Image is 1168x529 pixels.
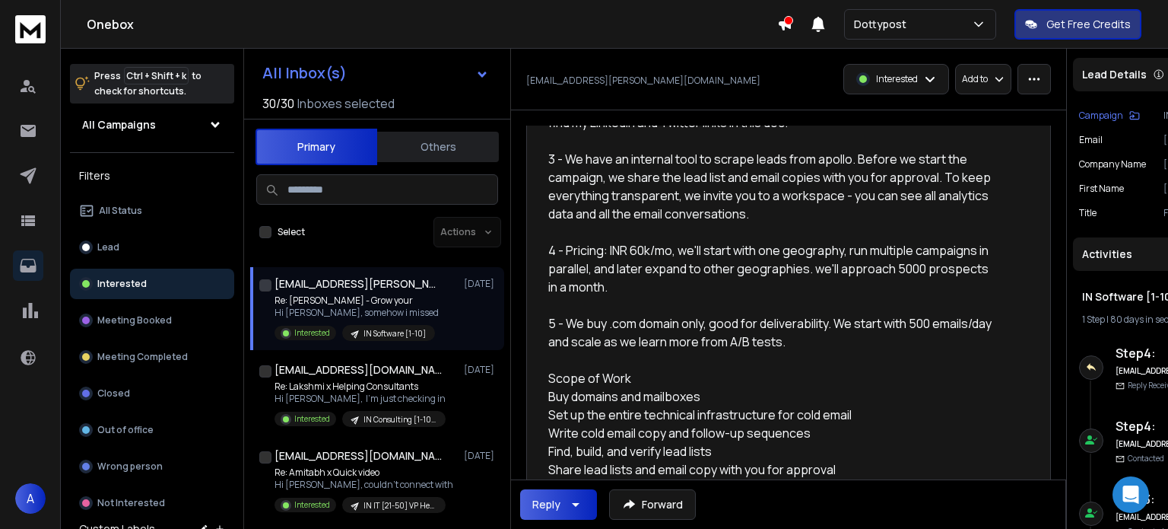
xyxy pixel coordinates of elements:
[548,460,992,479] div: Share lead lists and email copy with you for approval
[97,314,172,327] p: Meeting Booked
[548,479,992,497] div: Launch and manage campaigns end-to-end
[275,362,442,378] h1: [EMAIL_ADDRESS][DOMAIN_NAME]
[70,488,234,518] button: Not Interested
[70,305,234,336] button: Meeting Booked
[363,328,426,339] p: IN Software [1-10]
[70,196,234,226] button: All Status
[526,75,760,87] p: [EMAIL_ADDRESS][PERSON_NAME][DOMAIN_NAME]
[15,483,46,514] button: A
[275,276,442,292] h1: [EMAIL_ADDRESS][PERSON_NAME][DOMAIN_NAME]
[70,342,234,372] button: Meeting Completed
[97,460,163,473] p: Wrong person
[962,73,988,85] p: Add to
[548,424,992,442] div: Write cold email copy and follow-up sequences
[275,381,446,393] p: Re: Lakshmi x Helping Consultants
[262,65,347,81] h1: All Inbox(s)
[1079,110,1123,122] p: Campaign
[464,364,498,376] p: [DATE]
[363,414,436,425] p: IN Consulting [1-1000] VP-Head
[876,73,918,85] p: Interested
[97,424,154,436] p: Out of office
[70,110,234,140] button: All Campaigns
[278,226,305,238] label: Select
[464,450,498,462] p: [DATE]
[548,314,992,351] div: 5 - We buy .com domain only, good for deliverability. We start with 500 emails/day and scale as w...
[275,393,446,405] p: Hi [PERSON_NAME], I’m just checking in
[70,232,234,263] button: Lead
[97,351,188,363] p: Meeting Completed
[548,241,992,296] div: 4 - Pricing: INR 60k/mo, we'll start with one geography, run multiple campaigns in parallel, and ...
[609,489,696,520] button: Forward
[97,278,147,290] p: Interested
[464,278,498,290] p: [DATE]
[1079,134,1103,146] p: Email
[275,295,439,307] p: Re: [PERSON_NAME] - Grow your
[294,413,330,425] p: Interested
[297,94,395,113] h3: Inboxes selected
[548,369,992,387] div: Scope of Work
[70,451,234,482] button: Wrong person
[1079,207,1097,219] p: Title
[82,117,156,132] h1: All Campaigns
[70,378,234,409] button: Closed
[275,467,453,479] p: Re: Amitabh x Quick video
[250,58,501,88] button: All Inbox(s)
[548,442,992,460] div: Find, build, and verify lead lists
[377,130,499,164] button: Others
[1079,158,1146,170] p: Company Name
[548,406,992,424] div: Set up the entire technical infrastructure for cold email
[275,307,439,319] p: Hi [PERSON_NAME], somehow i missed
[520,489,597,520] button: Reply
[1082,67,1147,82] p: Lead Details
[1014,9,1141,40] button: Get Free Credits
[548,387,992,406] div: Buy domains and mailboxes
[255,129,377,165] button: Primary
[1079,110,1140,122] button: Campaign
[275,479,453,491] p: Hi [PERSON_NAME], couldn’t connect with
[99,205,142,217] p: All Status
[70,415,234,445] button: Out of office
[94,69,202,99] p: Press to check for shortcuts.
[294,327,330,339] p: Interested
[262,94,294,113] span: 30 / 30
[294,499,330,511] p: Interested
[1082,313,1105,326] span: 1 Step
[15,15,46,43] img: logo
[97,241,119,253] p: Lead
[548,150,992,223] div: 3 - We have an internal tool to scrape leads from apollo. Before we start the campaign, we share ...
[70,269,234,299] button: Interested
[854,17,912,32] p: Dottypost
[363,500,436,511] p: IN IT [21-50] VP Head
[1046,17,1131,32] p: Get Free Credits
[532,497,560,512] div: Reply
[87,15,777,33] h1: Onebox
[97,387,130,400] p: Closed
[124,67,189,84] span: Ctrl + Shift + k
[97,497,165,509] p: Not Interested
[70,165,234,186] h3: Filters
[1079,183,1124,195] p: First Name
[275,448,442,464] h1: [EMAIL_ADDRESS][DOMAIN_NAME]
[1112,476,1149,513] div: Open Intercom Messenger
